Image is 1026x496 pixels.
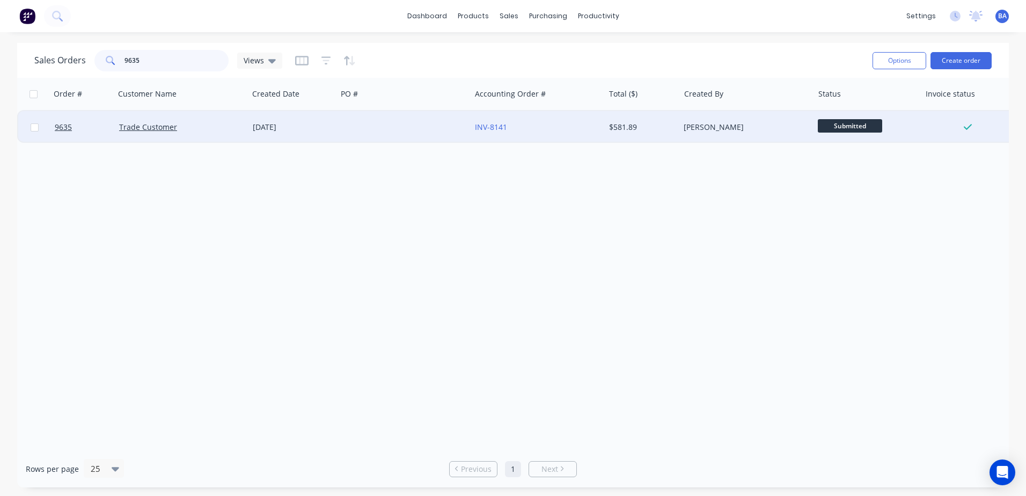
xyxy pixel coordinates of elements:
div: [DATE] [253,122,333,133]
div: Created By [684,89,723,99]
div: PO # [341,89,358,99]
a: Previous page [450,464,497,475]
img: Factory [19,8,35,24]
span: BA [998,11,1007,21]
a: dashboard [402,8,452,24]
div: Accounting Order # [475,89,546,99]
div: Customer Name [118,89,177,99]
a: 9635 [55,111,119,143]
div: productivity [573,8,625,24]
div: settings [901,8,941,24]
a: Trade Customer [119,122,177,132]
ul: Pagination [445,461,581,477]
span: Rows per page [26,464,79,475]
div: purchasing [524,8,573,24]
span: Views [244,55,264,66]
button: Create order [930,52,992,69]
span: Next [541,464,558,475]
span: 9635 [55,122,72,133]
span: Previous [461,464,492,475]
a: Page 1 is your current page [505,461,521,477]
div: Created Date [252,89,299,99]
span: Submitted [818,119,882,133]
a: INV-8141 [475,122,507,132]
div: products [452,8,494,24]
a: Next page [529,464,576,475]
div: Open Intercom Messenger [990,459,1015,485]
div: Order # [54,89,82,99]
div: [PERSON_NAME] [684,122,803,133]
div: Status [818,89,841,99]
button: Options [873,52,926,69]
input: Search... [124,50,229,71]
div: sales [494,8,524,24]
h1: Sales Orders [34,55,86,65]
div: $581.89 [609,122,672,133]
div: Total ($) [609,89,637,99]
div: Invoice status [926,89,975,99]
